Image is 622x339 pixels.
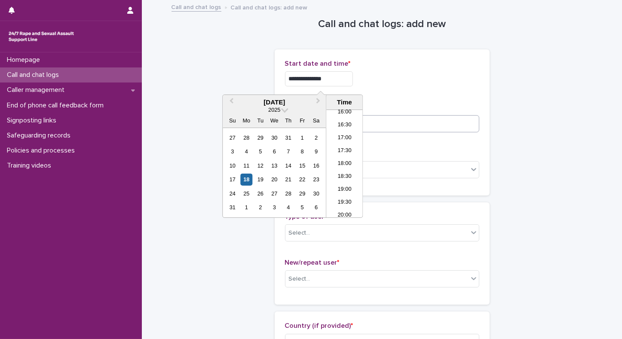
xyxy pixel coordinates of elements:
[326,183,363,196] li: 19:00
[3,101,110,110] p: End of phone call feedback form
[3,86,71,94] p: Caller management
[269,188,280,199] div: Choose Wednesday, August 27th, 2025
[254,132,266,144] div: Choose Tuesday, July 29th, 2025
[326,196,363,209] li: 19:30
[289,229,310,238] div: Select...
[269,174,280,185] div: Choose Wednesday, August 20th, 2025
[326,132,363,145] li: 17:00
[289,275,310,284] div: Select...
[227,146,238,157] div: Choose Sunday, August 3rd, 2025
[254,115,266,126] div: Tu
[282,160,294,171] div: Choose Thursday, August 14th, 2025
[282,174,294,185] div: Choose Thursday, August 21st, 2025
[310,174,322,185] div: Choose Saturday, August 23rd, 2025
[326,171,363,183] li: 18:30
[7,28,76,45] img: rhQMoQhaT3yELyF149Cw
[297,115,308,126] div: Fr
[254,174,266,185] div: Choose Tuesday, August 19th, 2025
[241,188,252,199] div: Choose Monday, August 25th, 2025
[254,146,266,157] div: Choose Tuesday, August 5th, 2025
[269,132,280,144] div: Choose Wednesday, July 30th, 2025
[269,160,280,171] div: Choose Wednesday, August 13th, 2025
[297,132,308,144] div: Choose Friday, August 1st, 2025
[310,188,322,199] div: Choose Saturday, August 30th, 2025
[269,202,280,213] div: Choose Wednesday, September 3rd, 2025
[3,56,47,64] p: Homepage
[282,115,294,126] div: Th
[269,146,280,157] div: Choose Wednesday, August 6th, 2025
[254,160,266,171] div: Choose Tuesday, August 12th, 2025
[326,119,363,132] li: 16:30
[172,2,221,12] a: Call and chat logs
[241,202,252,213] div: Choose Monday, September 1st, 2025
[3,131,77,140] p: Safeguarding records
[282,188,294,199] div: Choose Thursday, August 28th, 2025
[328,98,360,106] div: Time
[241,132,252,144] div: Choose Monday, July 28th, 2025
[312,96,326,110] button: Next Month
[297,160,308,171] div: Choose Friday, August 15th, 2025
[241,115,252,126] div: Mo
[227,132,238,144] div: Choose Sunday, July 27th, 2025
[310,146,322,157] div: Choose Saturday, August 9th, 2025
[310,115,322,126] div: Sa
[297,188,308,199] div: Choose Friday, August 29th, 2025
[326,209,363,222] li: 20:00
[231,2,308,12] p: Call and chat logs: add new
[3,116,63,125] p: Signposting links
[285,322,353,329] span: Country (if provided)
[227,188,238,199] div: Choose Sunday, August 24th, 2025
[326,158,363,171] li: 18:00
[227,202,238,213] div: Choose Sunday, August 31st, 2025
[268,107,280,113] span: 2025
[282,146,294,157] div: Choose Thursday, August 7th, 2025
[282,132,294,144] div: Choose Thursday, July 31st, 2025
[3,147,82,155] p: Policies and processes
[241,146,252,157] div: Choose Monday, August 4th, 2025
[254,202,266,213] div: Choose Tuesday, September 2nd, 2025
[285,60,351,67] span: Start date and time
[282,202,294,213] div: Choose Thursday, September 4th, 2025
[224,96,237,110] button: Previous Month
[227,174,238,185] div: Choose Sunday, August 17th, 2025
[3,71,66,79] p: Call and chat logs
[310,132,322,144] div: Choose Saturday, August 2nd, 2025
[285,213,327,220] span: Type of user
[310,202,322,213] div: Choose Saturday, September 6th, 2025
[227,160,238,171] div: Choose Sunday, August 10th, 2025
[269,115,280,126] div: We
[326,145,363,158] li: 17:30
[241,174,252,185] div: Choose Monday, August 18th, 2025
[310,160,322,171] div: Choose Saturday, August 16th, 2025
[223,98,326,106] div: [DATE]
[226,131,323,214] div: month 2025-08
[241,160,252,171] div: Choose Monday, August 11th, 2025
[297,202,308,213] div: Choose Friday, September 5th, 2025
[297,174,308,185] div: Choose Friday, August 22nd, 2025
[227,115,238,126] div: Su
[285,259,340,266] span: New/repeat user
[297,146,308,157] div: Choose Friday, August 8th, 2025
[3,162,58,170] p: Training videos
[254,188,266,199] div: Choose Tuesday, August 26th, 2025
[275,18,490,31] h1: Call and chat logs: add new
[326,106,363,119] li: 16:00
